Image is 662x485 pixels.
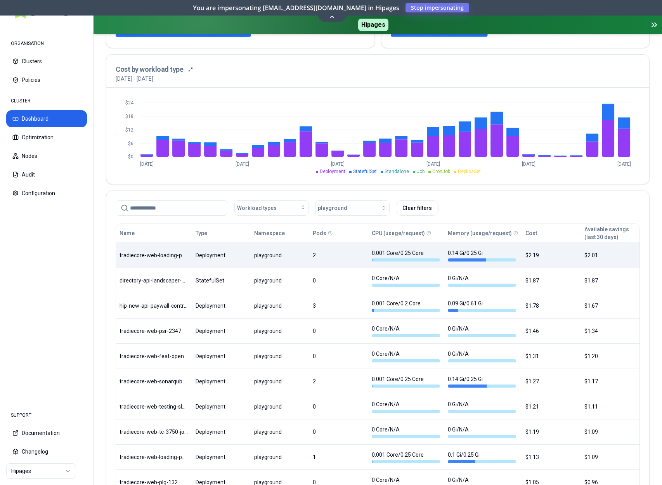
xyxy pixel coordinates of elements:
[448,400,516,413] div: 0 Gi / N/A
[313,403,364,411] div: 0
[125,100,134,106] tspan: $24
[6,53,87,70] button: Clusters
[196,352,247,360] div: Deployment
[254,378,304,385] div: playground
[234,200,309,216] button: Workload types
[120,251,188,259] div: tradiecore-web-loading-payment
[372,274,440,287] div: 0 Core / N/A
[120,277,188,284] div: directory-api-landscaper-memcached
[254,302,304,310] div: playground
[417,169,425,174] span: Job
[313,327,364,335] div: 0
[448,350,516,362] div: 0 Gi / N/A
[584,352,636,360] div: $1.20
[448,225,512,241] button: Memory (usage/request)
[6,407,87,423] div: SUPPORT
[196,453,247,461] div: Deployment
[313,453,364,461] div: 1
[432,169,450,174] span: CronJob
[6,424,87,442] button: Documentation
[196,327,247,335] div: Deployment
[196,225,207,241] button: Type
[236,161,249,167] tspan: [DATE]
[525,453,577,461] div: $1.13
[254,453,304,461] div: playground
[584,225,629,241] button: Available savings(last 30 days)
[448,325,516,337] div: 0 Gi / N/A
[385,169,409,174] span: Standalone
[372,325,440,337] div: 0 Core / N/A
[448,375,516,388] div: 0.14 Gi / 0.25 Gi
[128,154,133,159] tspan: $0
[196,428,247,436] div: Deployment
[254,251,304,259] div: playground
[120,378,188,385] div: tradiecore-web-sonarqube-clean-up
[6,129,87,146] button: Optimization
[120,302,188,310] div: hip-new-api-paywall-controller-accounts-api
[196,302,247,310] div: Deployment
[120,352,188,360] div: tradiecore-web-feat-open-in-mixpanel
[237,204,277,212] span: Workload types
[372,400,440,413] div: 0 Core / N/A
[584,453,636,461] div: $1.09
[196,378,247,385] div: Deployment
[116,64,184,75] h3: Cost by workload type
[448,274,516,287] div: 0 Gi / N/A
[584,251,636,259] div: $2.01
[254,428,304,436] div: playground
[584,302,636,310] div: $1.67
[313,251,364,259] div: 2
[254,277,304,284] div: playground
[372,451,440,463] div: 0.001 Core / 0.25 Core
[372,350,440,362] div: 0 Core / N/A
[120,403,188,411] div: tradiecore-web-testing-slack
[525,277,577,284] div: $1.87
[372,375,440,388] div: 0.001 Core / 0.25 Core
[584,327,636,335] div: $1.34
[448,426,516,438] div: 0 Gi / N/A
[448,249,516,262] div: 0.14 Gi / 0.25 Gi
[6,93,87,109] div: CLUSTER
[6,166,87,183] button: Audit
[458,169,481,174] span: ReplicaSet
[6,147,87,165] button: Nodes
[353,169,377,174] span: StatefulSet
[525,302,577,310] div: $1.78
[448,451,516,463] div: 0.1 Gi / 0.25 Gi
[315,200,390,216] button: playground
[254,225,285,241] button: Namespace
[116,75,153,83] p: [DATE] - [DATE]
[313,302,364,310] div: 3
[448,300,516,312] div: 0.09 Gi / 0.61 Gi
[318,204,347,212] span: playground
[525,378,577,385] div: $1.27
[584,277,636,284] div: $1.87
[125,127,133,133] tspan: $12
[6,185,87,202] button: Configuration
[525,403,577,411] div: $1.21
[525,251,577,259] div: $2.19
[372,225,425,241] button: CPU (usage/request)
[196,251,247,259] div: Deployment
[6,443,87,460] button: Changelog
[120,327,188,335] div: tradiecore-web-psr-2347
[196,277,247,284] div: StatefulSet
[617,161,631,167] tspan: [DATE]
[584,403,636,411] div: $1.11
[6,110,87,127] button: Dashboard
[313,277,364,284] div: 0
[358,19,388,31] span: Hipages
[140,161,154,167] tspan: [DATE]
[525,428,577,436] div: $1.19
[313,378,364,385] div: 2
[313,352,364,360] div: 0
[372,249,440,262] div: 0.001 Core / 0.25 Core
[120,225,135,241] button: Name
[396,200,438,216] button: Clear filters
[120,428,188,436] div: tradiecore-web-tc-3750-job-status
[254,403,304,411] div: playground
[372,426,440,438] div: 0 Core / N/A
[254,327,304,335] div: playground
[525,327,577,335] div: $1.46
[584,428,636,436] div: $1.09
